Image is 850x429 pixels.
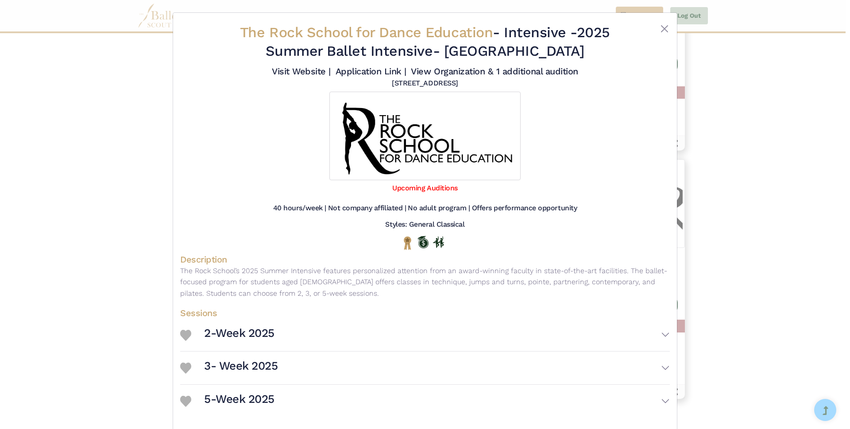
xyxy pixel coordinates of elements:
[392,184,457,192] a: Upcoming Auditions
[402,236,413,250] img: National
[180,307,670,319] h4: Sessions
[329,92,521,180] img: Logo
[204,392,274,407] h3: 5-Week 2025
[221,23,629,60] h2: - 2025 Summer Ballet Intensive- [GEOGRAPHIC_DATA]
[392,79,458,88] h5: [STREET_ADDRESS]
[336,66,406,77] a: Application Link |
[273,204,326,213] h5: 40 hours/week |
[180,254,670,265] h4: Description
[204,355,670,381] button: 3- Week 2025
[433,236,444,248] img: In Person
[180,265,670,299] p: The Rock School’s 2025 Summer Intensive features personalized attention from an award-winning fac...
[204,359,278,374] h3: 3- Week 2025
[180,330,191,341] img: Heart
[272,66,331,77] a: Visit Website |
[417,236,429,248] img: Offers Scholarship
[504,24,577,41] span: Intensive -
[385,220,464,229] h5: Styles: General Classical
[411,66,578,77] a: View Organization & 1 additional audition
[204,326,274,341] h3: 2-Week 2025
[204,388,670,414] button: 5-Week 2025
[180,396,191,407] img: Heart
[204,322,670,348] button: 2-Week 2025
[472,204,577,213] h5: Offers performance opportunity
[328,204,406,213] h5: Not company affiliated |
[659,23,670,34] button: Close
[180,363,191,374] img: Heart
[240,24,493,41] span: The Rock School for Dance Education
[408,204,470,213] h5: No adult program |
